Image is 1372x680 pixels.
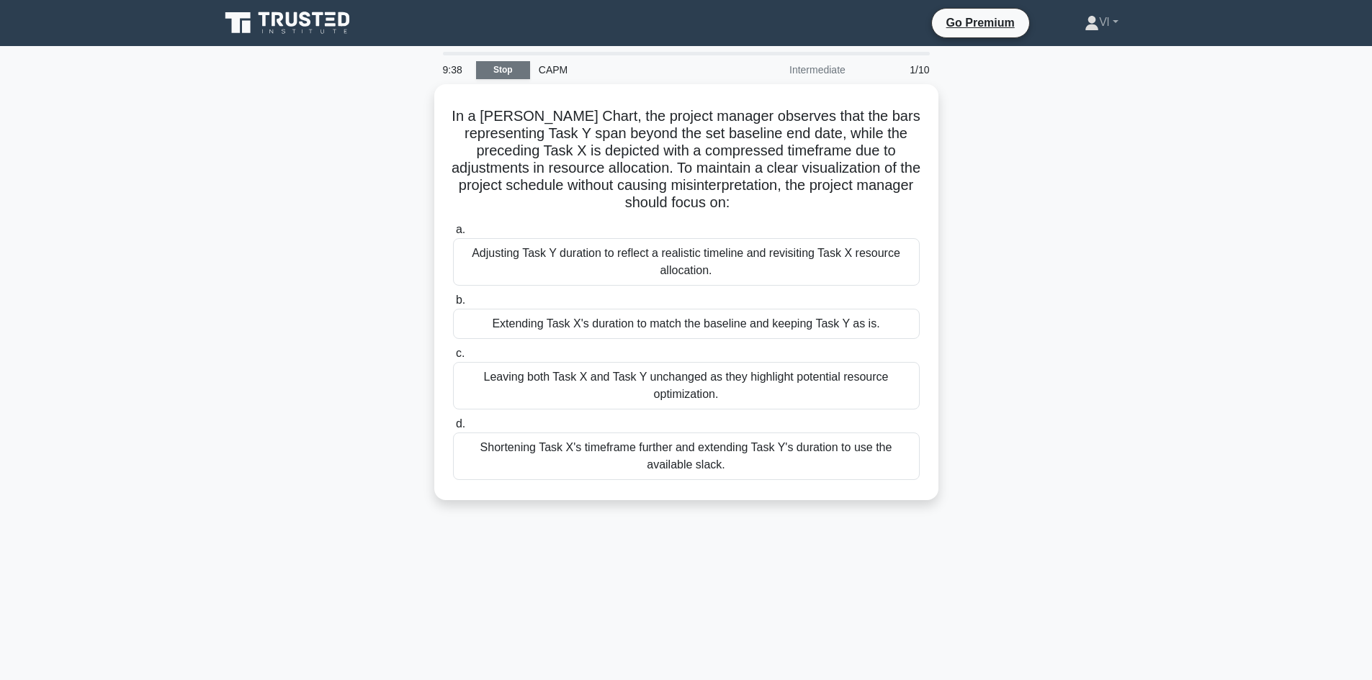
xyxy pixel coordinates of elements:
div: 1/10 [854,55,938,84]
span: a. [456,223,465,235]
div: Extending Task X's duration to match the baseline and keeping Task Y as is. [453,309,920,339]
div: Shortening Task X's timeframe further and extending Task Y's duration to use the available slack. [453,432,920,480]
a: Vl [1050,8,1152,37]
span: c. [456,347,465,359]
div: Leaving both Task X and Task Y unchanged as they highlight potential resource optimization. [453,362,920,409]
a: Go Premium [938,14,1023,32]
a: Stop [476,61,530,79]
div: 9:38 [434,55,476,84]
div: CAPM [530,55,728,84]
div: Intermediate [728,55,854,84]
h5: In a [PERSON_NAME] Chart, the project manager observes that the bars representing Task Y span bey... [452,107,921,212]
span: d. [456,417,465,430]
div: Adjusting Task Y duration to reflect a realistic timeline and revisiting Task X resource allocation. [453,238,920,286]
span: b. [456,294,465,306]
